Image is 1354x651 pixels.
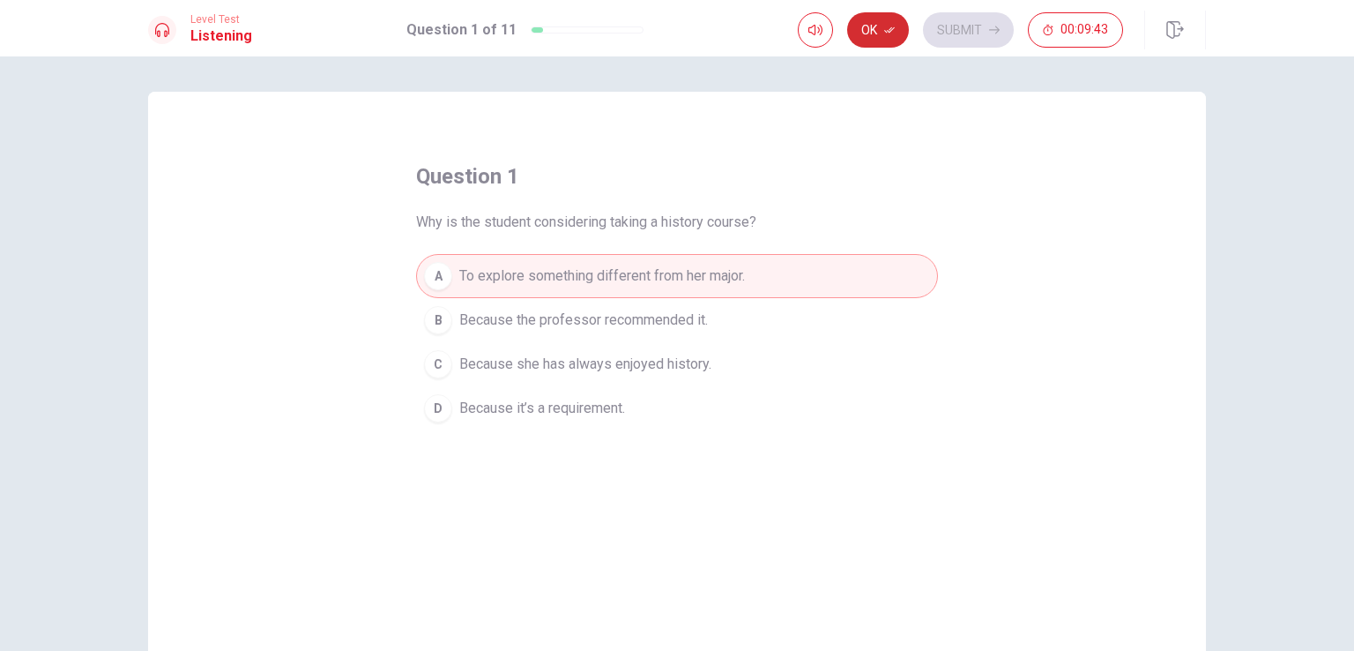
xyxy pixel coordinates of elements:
button: 00:09:43 [1028,12,1123,48]
button: DBecause it’s a requirement. [416,386,938,430]
span: Level Test [190,13,252,26]
span: Why is the student considering taking a history course? [416,212,756,233]
button: CBecause she has always enjoyed history. [416,342,938,386]
h4: question 1 [416,162,519,191]
button: BBecause the professor recommended it. [416,298,938,342]
h1: Listening [190,26,252,47]
div: A [424,262,452,290]
button: ATo explore something different from her major. [416,254,938,298]
div: C [424,350,452,378]
span: Because it’s a requirement. [459,398,625,419]
div: D [424,394,452,423]
span: To explore something different from her major. [459,266,745,287]
span: 00:09:43 [1060,23,1108,37]
span: Because the professor recommended it. [459,310,708,331]
button: Ok [847,12,909,48]
span: Because she has always enjoyed history. [459,354,711,375]
div: B [424,306,452,334]
h1: Question 1 of 11 [406,19,517,41]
